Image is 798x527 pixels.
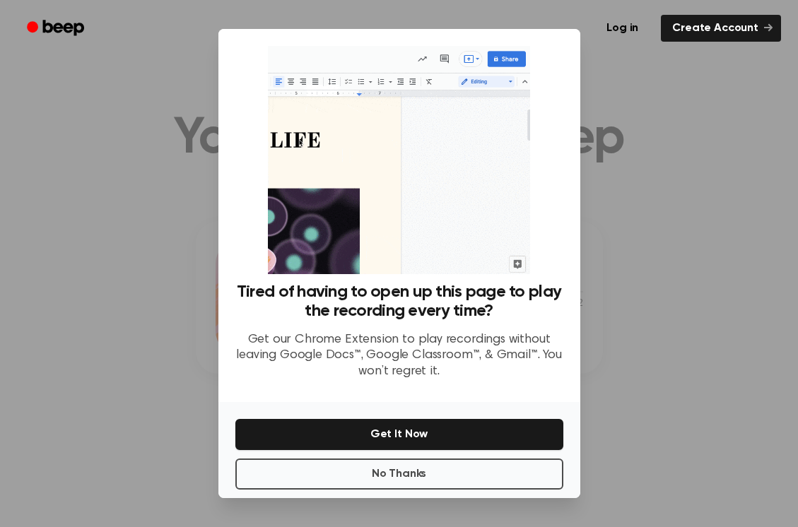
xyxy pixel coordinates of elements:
a: Log in [592,12,652,45]
button: No Thanks [235,458,563,490]
p: Get our Chrome Extension to play recordings without leaving Google Docs™, Google Classroom™, & Gm... [235,332,563,380]
button: Get It Now [235,419,563,450]
a: Beep [17,15,97,42]
h3: Tired of having to open up this page to play the recording every time? [235,283,563,321]
a: Create Account [661,15,781,42]
img: Beep extension in action [268,46,530,274]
